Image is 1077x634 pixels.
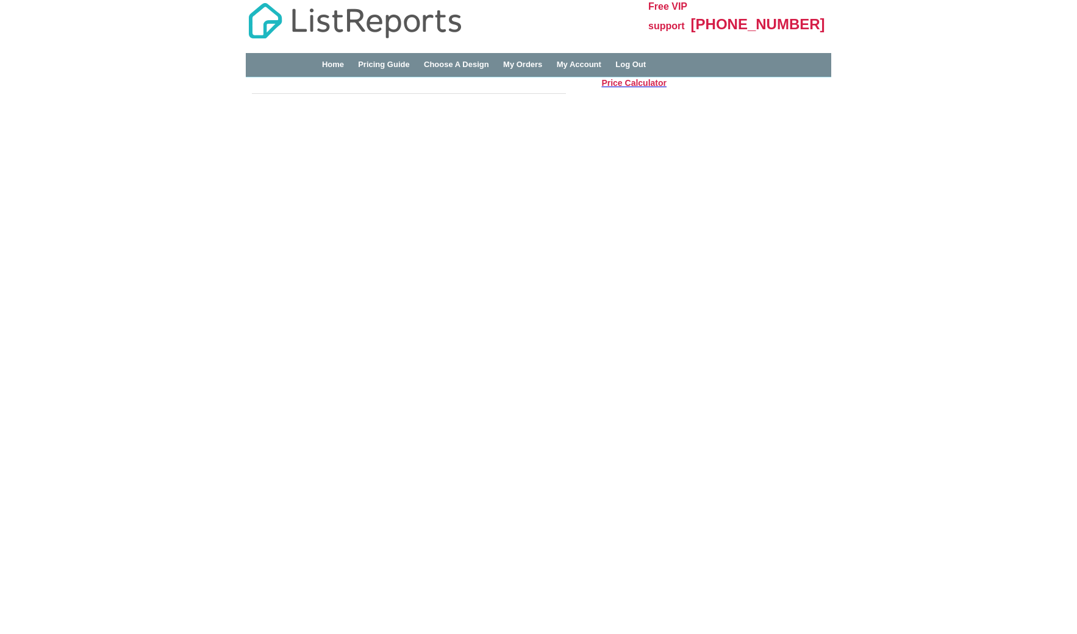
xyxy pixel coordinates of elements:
[557,60,601,69] a: My Account
[424,60,489,69] a: Choose A Design
[322,60,344,69] a: Home
[615,60,646,69] a: Log Out
[648,1,687,31] span: Free VIP support
[503,60,542,69] a: My Orders
[601,77,667,88] a: Price Calculator
[358,60,410,69] a: Pricing Guide
[691,16,825,32] span: [PHONE_NUMBER]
